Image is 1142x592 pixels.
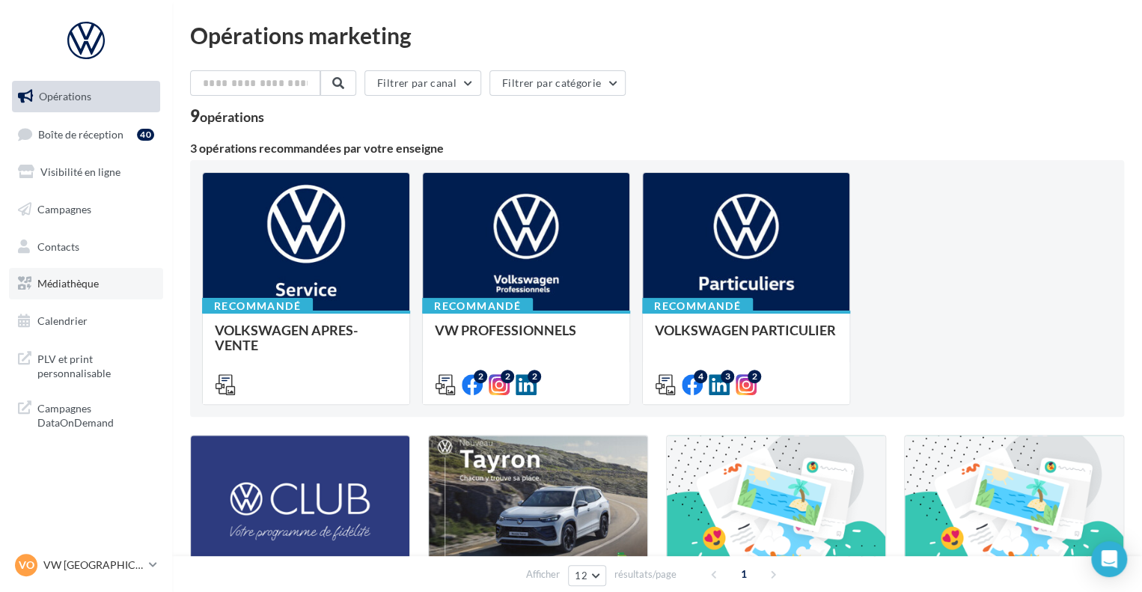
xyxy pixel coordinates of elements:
span: Campagnes DataOnDemand [37,398,154,430]
span: VW PROFESSIONNELS [435,322,576,338]
a: VO VW [GEOGRAPHIC_DATA] [12,551,160,579]
div: Open Intercom Messenger [1091,541,1127,577]
a: Calendrier [9,305,163,337]
div: 40 [137,129,154,141]
span: Campagnes [37,203,91,216]
span: VOLKSWAGEN APRES-VENTE [215,322,358,353]
a: Boîte de réception40 [9,118,163,150]
div: Recommandé [642,298,753,314]
a: Campagnes DataOnDemand [9,392,163,436]
a: Visibilité en ligne [9,156,163,188]
div: 9 [190,108,264,124]
div: 3 opérations recommandées par votre enseigne [190,142,1124,154]
span: résultats/page [614,567,677,582]
span: PLV et print personnalisable [37,349,154,381]
span: Contacts [37,239,79,252]
span: VO [19,558,34,573]
div: opérations [200,110,264,123]
a: Opérations [9,81,163,112]
button: Filtrer par catégorie [489,70,626,96]
p: VW [GEOGRAPHIC_DATA] [43,558,143,573]
div: 2 [528,370,541,383]
a: PLV et print personnalisable [9,343,163,387]
span: 12 [575,570,587,582]
span: Calendrier [37,314,88,327]
span: Boîte de réception [38,127,123,140]
a: Médiathèque [9,268,163,299]
div: Recommandé [422,298,533,314]
div: 2 [474,370,487,383]
div: 3 [721,370,734,383]
div: 4 [694,370,707,383]
span: VOLKSWAGEN PARTICULIER [655,322,836,338]
span: Médiathèque [37,277,99,290]
div: 2 [748,370,761,383]
div: 2 [501,370,514,383]
a: Campagnes [9,194,163,225]
div: Recommandé [202,298,313,314]
div: Opérations marketing [190,24,1124,46]
button: 12 [568,565,606,586]
button: Filtrer par canal [364,70,481,96]
span: Opérations [39,90,91,103]
span: 1 [732,562,756,586]
span: Afficher [526,567,560,582]
a: Contacts [9,231,163,263]
span: Visibilité en ligne [40,165,120,178]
